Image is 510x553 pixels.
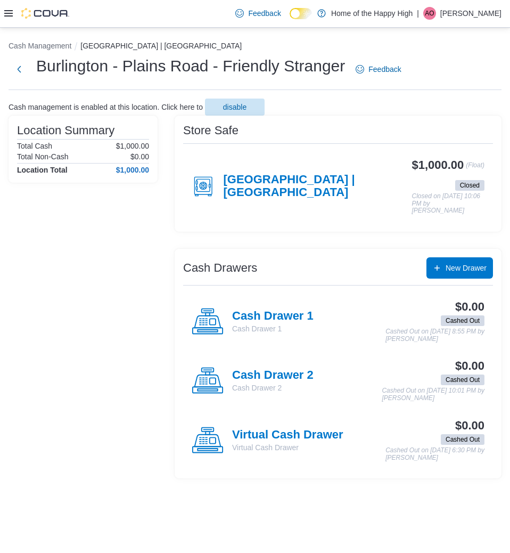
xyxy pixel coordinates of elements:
a: Feedback [351,59,405,80]
p: | [417,7,419,20]
h6: Total Non-Cash [17,152,69,161]
h3: $1,000.00 [412,159,464,172]
span: Closed [455,180,484,191]
button: disable [205,99,265,116]
span: New Drawer [446,263,487,273]
span: disable [223,102,246,112]
span: Closed [460,181,480,190]
h4: [GEOGRAPHIC_DATA] | [GEOGRAPHIC_DATA] [224,173,412,200]
div: Alex Omiotek [423,7,436,20]
h6: Total Cash [17,142,52,150]
p: Virtual Cash Drawer [232,442,343,453]
span: Feedback [248,8,281,19]
span: Cashed Out [446,375,480,385]
h4: Cash Drawer 1 [232,310,314,323]
span: Cashed Out [446,435,480,444]
p: Cashed Out on [DATE] 6:30 PM by [PERSON_NAME] [385,447,484,461]
input: Dark Mode [290,8,312,19]
h4: Cash Drawer 2 [232,369,314,383]
p: Closed on [DATE] 10:06 PM by [PERSON_NAME] [412,193,484,215]
nav: An example of EuiBreadcrumbs [9,40,501,53]
p: Cash management is enabled at this location. Click here to [9,103,203,111]
button: [GEOGRAPHIC_DATA] | [GEOGRAPHIC_DATA] [80,42,242,50]
h3: $0.00 [455,360,484,372]
span: Cashed Out [441,315,484,326]
h3: Store Safe [183,124,238,137]
h1: Burlington - Plains Road - Friendly Stranger [36,55,345,77]
p: Cashed Out on [DATE] 8:55 PM by [PERSON_NAME] [385,328,484,343]
p: (Float) [466,159,484,178]
h4: Location Total [17,166,68,174]
span: Cashed Out [446,316,480,326]
p: $1,000.00 [116,142,149,150]
button: New Drawer [426,257,493,279]
span: Cashed Out [441,375,484,385]
p: Cashed Out on [DATE] 10:01 PM by [PERSON_NAME] [382,387,484,402]
p: Home of the Happy High [331,7,413,20]
span: Cashed Out [441,434,484,445]
p: Cash Drawer 2 [232,383,314,393]
h4: $1,000.00 [116,166,149,174]
h4: Virtual Cash Drawer [232,428,343,442]
span: Feedback [368,64,401,75]
span: AO [425,7,434,20]
h3: Cash Drawers [183,262,257,274]
p: $0.00 [130,152,149,161]
p: Cash Drawer 1 [232,323,314,334]
h3: Location Summary [17,124,114,137]
h3: $0.00 [455,419,484,432]
h3: $0.00 [455,300,484,313]
a: Feedback [231,3,285,24]
button: Next [9,59,30,80]
button: Cash Management [9,42,71,50]
img: Cova [21,8,69,19]
p: [PERSON_NAME] [440,7,501,20]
